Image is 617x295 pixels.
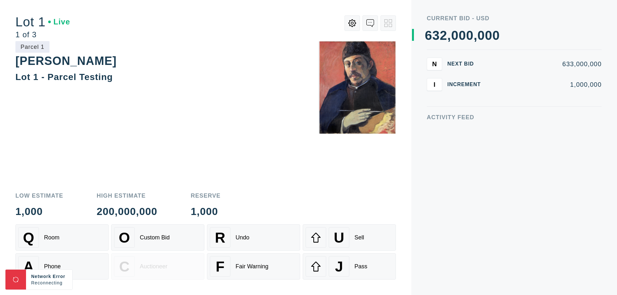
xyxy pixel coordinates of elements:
[15,193,63,199] div: Low Estimate
[303,253,396,280] button: JPass
[432,29,440,42] div: 3
[15,41,49,53] div: Parcel 1
[427,58,442,70] button: N
[474,29,478,157] div: ,
[119,229,130,246] span: O
[447,82,486,87] div: Increment
[15,224,109,251] button: QRoom
[354,263,367,270] div: Pass
[354,234,364,241] div: Sell
[140,234,170,241] div: Custom Bid
[459,29,466,42] div: 0
[447,29,451,157] div: ,
[97,206,157,217] div: 200,000,000
[15,206,63,217] div: 1,000
[334,229,344,246] span: U
[440,29,447,42] div: 2
[491,81,602,88] div: 1,000,000
[485,29,492,42] div: 0
[15,54,117,67] div: [PERSON_NAME]
[23,258,34,275] span: A
[432,60,437,67] span: N
[119,258,130,275] span: C
[191,206,221,217] div: 1,000
[15,31,70,39] div: 1 of 3
[15,253,109,280] button: APhone
[15,15,70,28] div: Lot 1
[466,29,473,42] div: 0
[236,263,268,270] div: Fair Warning
[44,263,61,270] div: Phone
[207,224,300,251] button: RUndo
[15,72,113,82] div: Lot 1 - Parcel Testing
[44,234,59,241] div: Room
[216,258,224,275] span: F
[425,29,432,42] div: 6
[491,61,602,67] div: 633,000,000
[31,280,67,286] div: Reconnecting
[427,15,602,21] div: Current Bid - USD
[492,29,500,42] div: 0
[97,193,157,199] div: High Estimate
[447,61,486,67] div: Next Bid
[23,229,34,246] span: Q
[434,81,435,88] span: I
[111,253,204,280] button: CAuctioneer
[427,114,602,120] div: Activity Feed
[31,273,67,280] div: Network Error
[140,263,167,270] div: Auctioneer
[478,29,485,42] div: 0
[451,29,459,42] div: 0
[215,229,225,246] span: R
[191,193,221,199] div: Reserve
[207,253,300,280] button: FFair Warning
[111,224,204,251] button: OCustom Bid
[236,234,249,241] div: Undo
[48,18,70,26] div: Live
[335,258,343,275] span: J
[427,78,442,91] button: I
[303,224,396,251] button: USell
